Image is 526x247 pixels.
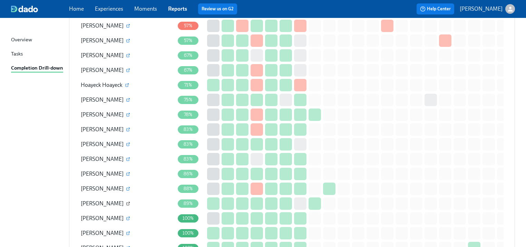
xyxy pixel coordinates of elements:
a: Moments [134,6,157,12]
span: Help Center [420,6,451,12]
div: Tasks [11,50,23,59]
a: dado [11,6,69,12]
span: [PERSON_NAME] [81,230,124,236]
span: [PERSON_NAME] [81,141,124,147]
span: [PERSON_NAME] [81,126,124,133]
span: 57% [180,38,196,43]
span: [PERSON_NAME] [81,215,124,222]
span: 78% [180,112,197,117]
span: 86% [179,171,197,176]
a: Experiences [95,6,123,12]
span: 83% [179,142,197,147]
span: [PERSON_NAME] [81,171,124,177]
a: Overview [11,36,64,44]
img: dado [11,6,38,12]
span: 88% [179,186,197,191]
span: [PERSON_NAME] [81,185,124,192]
span: [PERSON_NAME] [81,111,124,118]
span: 71% [180,82,196,88]
span: [PERSON_NAME] [81,22,124,29]
span: 100% [178,230,198,236]
a: Reports [168,6,187,12]
span: 100% [178,216,198,221]
a: Completion Drill-down [11,64,64,73]
button: [PERSON_NAME] [460,4,515,14]
span: 67% [180,53,197,58]
span: [PERSON_NAME] [81,200,124,207]
a: Tasks [11,50,64,59]
span: [PERSON_NAME] [81,67,124,73]
p: [PERSON_NAME] [460,5,503,13]
span: 83% [179,127,197,132]
span: 83% [179,156,197,162]
span: Hoayeck Hoayeck [81,82,123,88]
span: [PERSON_NAME] [81,156,124,162]
span: [PERSON_NAME] [81,52,124,59]
button: Help Center [417,3,454,14]
span: [PERSON_NAME] [81,37,124,44]
span: 89% [179,201,197,206]
div: Overview [11,36,32,44]
a: Home [69,6,84,12]
span: 67% [180,68,197,73]
a: Review us on G2 [202,6,234,12]
span: [PERSON_NAME] [81,96,124,103]
span: 57% [180,23,196,28]
span: 75% [180,97,196,102]
button: Review us on G2 [198,3,237,14]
